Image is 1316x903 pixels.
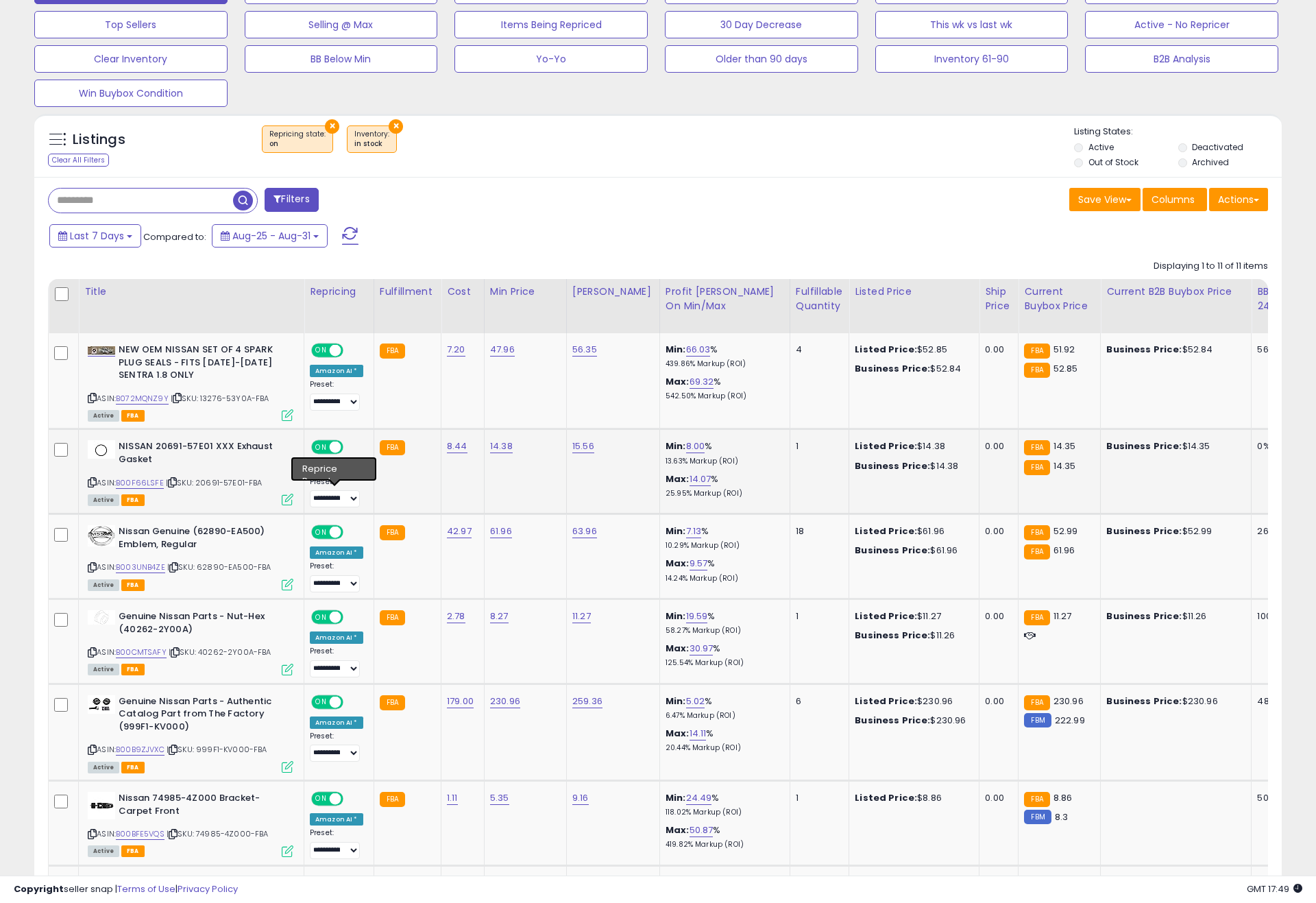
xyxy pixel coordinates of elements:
img: 41eX4WlbhxL._SL40_.jpg [88,695,115,714]
a: 42.97 [447,525,472,538]
h5: Listings [73,130,125,149]
b: Listed Price: [855,525,917,538]
img: 3165tFukbKS._SL40_.jpg [88,610,115,625]
div: 48% [1257,695,1302,708]
button: Save View [1069,188,1141,211]
p: 10.29% Markup (ROI) [666,541,779,551]
div: Current Buybox Price [1024,285,1095,313]
p: 118.02% Markup (ROI) [666,808,779,817]
small: FBA [1024,363,1049,378]
a: 14.38 [490,440,513,453]
b: Business Price: [855,714,930,727]
span: Aug-25 - Aug-31 [232,229,310,243]
p: 25.95% Markup (ROI) [666,489,779,498]
button: Columns [1143,188,1207,211]
div: Preset: [310,732,363,762]
div: 26% [1257,525,1302,538]
div: % [666,824,779,850]
span: FBA [121,579,145,591]
a: B072MQNZ9Y [116,393,169,405]
span: All listings currently available for purchase on Amazon [88,845,119,857]
span: 14.35 [1053,440,1076,453]
button: Active - No Repricer [1085,11,1278,38]
b: Business Price: [1106,525,1182,538]
div: ASIN: [88,440,293,504]
span: 61.96 [1053,544,1075,557]
span: FBA [121,664,145,675]
div: $230.96 [1106,695,1241,708]
b: Nissan 74985-4Z000 Bracket-Carpet Front [119,792,285,821]
div: 1 [796,792,838,804]
a: 11.27 [572,610,591,623]
a: 179.00 [447,695,474,708]
div: ASIN: [88,344,293,420]
span: FBA [121,410,145,422]
b: Business Price: [1106,343,1182,356]
p: 419.82% Markup (ROI) [666,840,779,850]
button: Selling @ Max [245,11,438,38]
a: Privacy Policy [178,882,238,895]
b: Max: [666,727,690,740]
span: 230.96 [1053,695,1084,708]
small: FBA [1024,695,1049,710]
span: | SKU: 13276-53Y0A-FBA [171,393,269,404]
div: $52.84 [1106,344,1241,356]
span: OFF [341,793,363,805]
span: All listings currently available for purchase on Amazon [88,579,119,591]
b: Business Price: [855,362,930,375]
p: Listing States: [1074,125,1281,139]
b: Listed Price: [855,610,917,623]
div: 6 [796,695,838,708]
a: 259.36 [572,695,602,708]
div: $11.26 [855,629,968,642]
div: Displaying 1 to 11 of 11 items [1154,260,1268,273]
div: 0.00 [985,440,1008,453]
b: Listed Price: [855,440,917,453]
strong: Copyright [14,882,64,895]
div: 56% [1257,344,1302,356]
a: B00F66LSFE [116,477,164,489]
a: B00BFE5VQS [116,828,164,840]
span: | SKU: 999F1-KV000-FBA [167,744,267,755]
div: $8.86 [855,792,968,804]
b: Min: [666,791,686,804]
div: ASIN: [88,525,293,589]
small: FBA [380,525,405,540]
span: Columns [1151,193,1195,206]
div: Preset: [310,647,363,677]
a: 19.59 [686,610,708,623]
button: Win Buybox Condition [34,80,228,107]
p: 14.24% Markup (ROI) [666,574,779,583]
div: 0.00 [985,695,1008,708]
span: Inventory : [354,129,389,149]
button: × [389,119,403,134]
span: 14.35 [1053,459,1076,472]
span: FBA [121,845,145,857]
button: Aug-25 - Aug-31 [212,224,328,248]
b: Nissan Genuine (62890-EA500) Emblem, Regular [119,525,285,554]
div: 0.00 [985,792,1008,804]
label: Deactivated [1192,141,1243,153]
div: Amazon AI * [310,461,363,474]
small: FBA [1024,792,1049,807]
span: 11.27 [1053,610,1072,623]
div: % [666,525,779,551]
span: | SKU: 62890-EA500-FBA [167,562,271,573]
div: Listed Price [855,285,973,299]
p: 6.47% Markup (ROI) [666,711,779,721]
div: $14.35 [1106,440,1241,453]
small: FBA [1024,525,1049,540]
div: % [666,440,779,466]
a: 47.96 [490,343,515,357]
span: OFF [341,442,363,453]
b: NISSAN 20691-57E01 XXX Exhaust Gasket [119,440,285,469]
a: 230.96 [490,695,520,708]
div: on [269,139,326,149]
b: Listed Price: [855,791,917,804]
div: 50% [1257,792,1302,804]
button: Older than 90 days [665,45,858,73]
a: 69.32 [690,375,714,389]
span: 52.99 [1053,525,1078,538]
a: 15.56 [572,440,594,453]
div: $14.38 [855,440,968,453]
